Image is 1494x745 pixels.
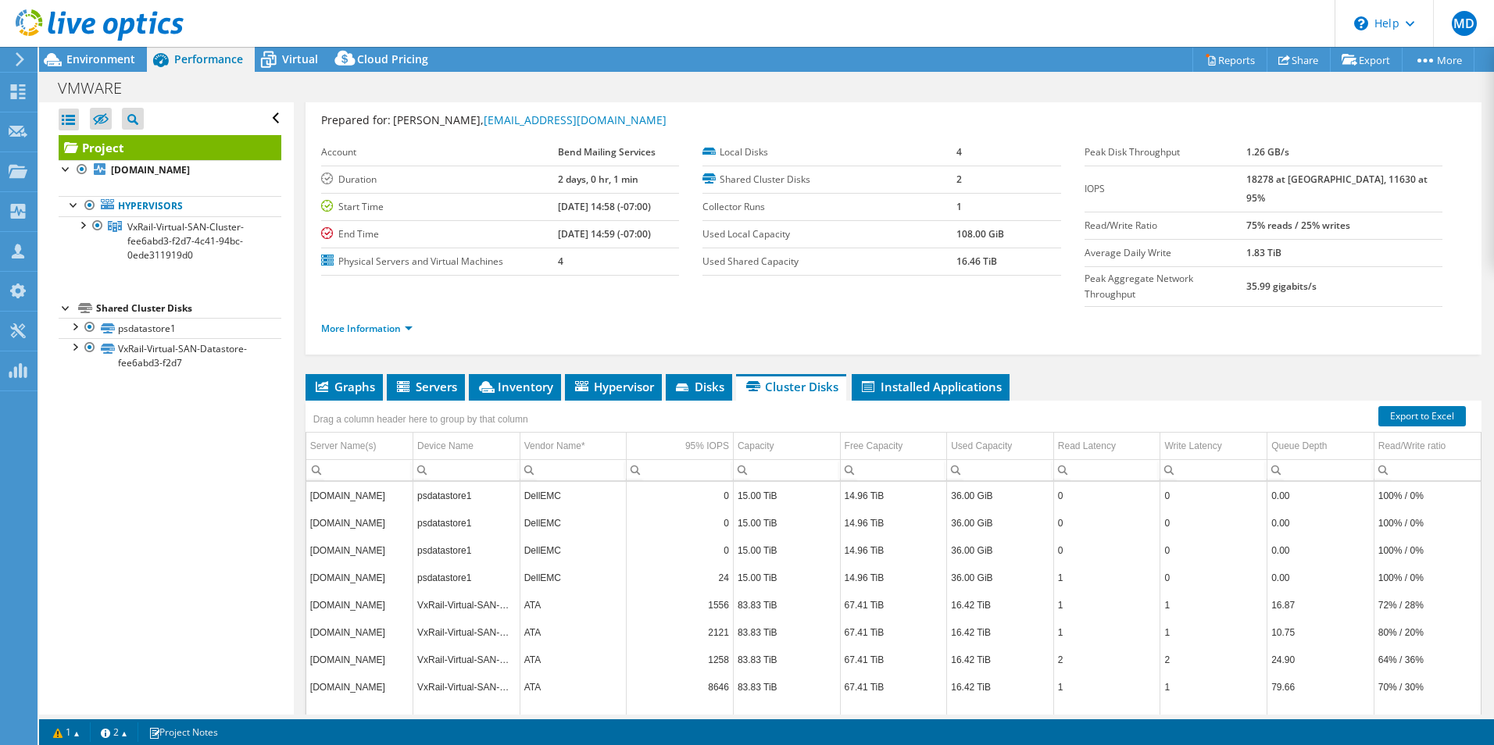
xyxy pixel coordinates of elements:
[947,482,1054,509] td: Column Used Capacity, Value 36.00 GiB
[947,564,1054,591] td: Column Used Capacity, Value 36.00 GiB
[1160,673,1267,700] td: Column Write Latency, Value 1
[1267,591,1374,618] td: Column Queue Depth, Value 16.87
[1160,564,1267,591] td: Column Write Latency, Value 0
[477,379,553,394] span: Inventory
[1085,271,1247,302] label: Peak Aggregate Network Throughput
[1085,144,1247,160] label: Peak Disk Throughput
[413,646,520,673] td: Column Device Name, Value VxRail-Virtual-SAN-Datastore-fee6abd3-f2d7
[1374,509,1481,536] td: Column Read/Write ratio, Value 100% / 0%
[484,112,667,127] a: [EMAIL_ADDRESS][DOMAIN_NAME]
[744,379,838,394] span: Cluster Disks
[1053,433,1160,460] td: Read Latency Column
[66,52,135,66] span: Environment
[59,216,281,265] a: VxRail-Virtual-SAN-Cluster-fee6abd3-f2d7-4c41-94bc-0ede311919d0
[947,591,1054,618] td: Column Used Capacity, Value 16.42 TiB
[1374,564,1481,591] td: Column Read/Write ratio, Value 100% / 0%
[321,254,558,269] label: Physical Servers and Virtual Machines
[956,255,997,268] b: 16.46 TiB
[573,379,654,394] span: Hypervisor
[840,618,947,646] td: Column Free Capacity, Value 67.41 TiB
[1374,591,1481,618] td: Column Read/Write ratio, Value 72% / 28%
[951,437,1012,455] div: Used Capacity
[1053,618,1160,646] td: Column Read Latency, Value 1
[733,591,840,618] td: Column Capacity, Value 83.83 TiB
[733,433,840,460] td: Capacity Column
[1246,145,1289,159] b: 1.26 GB/s
[313,379,375,394] span: Graphs
[520,618,627,646] td: Column Vendor Name*, Value ATA
[956,173,962,186] b: 2
[174,52,243,66] span: Performance
[840,673,947,700] td: Column Free Capacity, Value 67.41 TiB
[1160,618,1267,646] td: Column Write Latency, Value 1
[1452,11,1477,36] span: MD
[627,591,734,618] td: Column 95% IOPS, Value 1556
[1053,509,1160,536] td: Column Read Latency, Value 0
[1160,482,1267,509] td: Column Write Latency, Value 0
[860,379,1002,394] span: Installed Applications
[1402,48,1474,72] a: More
[1330,48,1403,72] a: Export
[321,226,558,242] label: End Time
[947,536,1054,564] td: Column Used Capacity, Value 36.00 GiB
[702,144,956,160] label: Local Disks
[1085,181,1247,197] label: IOPS
[310,437,377,455] div: Server Name(s)
[127,220,244,262] span: VxRail-Virtual-SAN-Cluster-fee6abd3-f2d7-4c41-94bc-0ede311919d0
[1267,509,1374,536] td: Column Queue Depth, Value 0.00
[321,199,558,215] label: Start Time
[733,536,840,564] td: Column Capacity, Value 15.00 TiB
[51,80,146,97] h1: VMWARE
[733,459,840,480] td: Column Capacity, Filter cell
[413,673,520,700] td: Column Device Name, Value VxRail-Virtual-SAN-Datastore-fee6abd3-f2d7
[1267,673,1374,700] td: Column Queue Depth, Value 79.66
[306,618,413,646] td: Column Server Name(s), Value esxi-02.bendmailing.net
[947,509,1054,536] td: Column Used Capacity, Value 36.00 GiB
[413,591,520,618] td: Column Device Name, Value VxRail-Virtual-SAN-Datastore-fee6abd3-f2d7
[1053,536,1160,564] td: Column Read Latency, Value 0
[1267,564,1374,591] td: Column Queue Depth, Value 0.00
[947,673,1054,700] td: Column Used Capacity, Value 16.42 TiB
[413,459,520,480] td: Column Device Name, Filter cell
[306,509,413,536] td: Column Server Name(s), Value esxi-02.bendmailing.net
[520,482,627,509] td: Column Vendor Name*, Value DellEMC
[558,200,651,213] b: [DATE] 14:58 (-07:00)
[702,172,956,187] label: Shared Cluster Disks
[627,509,734,536] td: Column 95% IOPS, Value 0
[840,482,947,509] td: Column Free Capacity, Value 14.96 TiB
[627,482,734,509] td: Column 95% IOPS, Value 0
[627,433,734,460] td: 95% IOPS Column
[685,437,729,455] div: 95% IOPS
[733,673,840,700] td: Column Capacity, Value 83.83 TiB
[321,322,413,335] a: More Information
[840,459,947,480] td: Column Free Capacity, Filter cell
[627,564,734,591] td: Column 95% IOPS, Value 24
[59,135,281,160] a: Project
[59,318,281,338] a: psdatastore1
[1160,646,1267,673] td: Column Write Latency, Value 2
[733,618,840,646] td: Column Capacity, Value 83.83 TiB
[1053,482,1160,509] td: Column Read Latency, Value 0
[733,564,840,591] td: Column Capacity, Value 15.00 TiB
[1267,48,1331,72] a: Share
[627,536,734,564] td: Column 95% IOPS, Value 0
[733,646,840,673] td: Column Capacity, Value 83.83 TiB
[1085,218,1247,233] label: Read/Write Ratio
[321,112,391,127] label: Prepared for:
[840,509,947,536] td: Column Free Capacity, Value 14.96 TiB
[1053,673,1160,700] td: Column Read Latency, Value 1
[1053,591,1160,618] td: Column Read Latency, Value 1
[520,433,627,460] td: Vendor Name* Column
[306,591,413,618] td: Column Server Name(s), Value esxi-04.bendmailing.net
[1192,48,1267,72] a: Reports
[1374,482,1481,509] td: Column Read/Write ratio, Value 100% / 0%
[1246,280,1317,293] b: 35.99 gigabits/s
[306,401,1481,733] div: Data grid
[321,144,558,160] label: Account
[956,227,1004,241] b: 108.00 GiB
[1246,219,1350,232] b: 75% reads / 25% writes
[1374,618,1481,646] td: Column Read/Write ratio, Value 80% / 20%
[1160,459,1267,480] td: Column Write Latency, Filter cell
[1085,245,1247,261] label: Average Daily Write
[1053,564,1160,591] td: Column Read Latency, Value 1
